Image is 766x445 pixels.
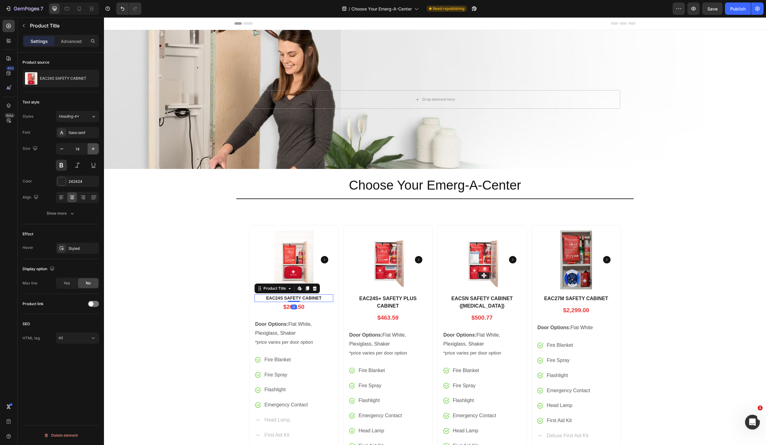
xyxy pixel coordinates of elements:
button: Carousel Next Arrow [405,239,412,246]
button: Carousel Next Arrow [499,239,507,246]
button: Heading 4* [56,111,99,122]
div: SEO [23,321,30,327]
img: product feature img [25,72,37,85]
p: Head Lamp [255,409,311,418]
iframe: Design area [104,17,766,445]
button: H1 [56,333,99,344]
div: 242424 [68,179,97,184]
button: Carousel Next Arrow [311,239,318,246]
p: Flat White, Plexiglass, Shaker [245,313,323,340]
p: First Aid Kit [255,424,311,433]
span: / [349,6,350,12]
button: 7 [2,2,46,15]
span: 1 [758,405,763,410]
h1: EAC24S+ SAFETY PLUS CABINET [245,277,323,293]
p: Fire Spray [255,364,311,373]
p: Fire Blanket [443,324,499,333]
button: Save [702,2,723,15]
p: Flashlight [160,368,217,377]
p: Emergency Contact [255,394,311,403]
p: Flashlight [255,379,311,388]
p: Fire Spray [443,339,499,348]
button: Show more [23,208,99,219]
div: 0 [187,287,193,292]
div: Drop element here [318,80,351,85]
div: Delete element [44,432,78,439]
div: Styled [68,246,97,251]
p: First Aid Kit [160,414,217,422]
p: Head Lamp [160,398,217,407]
div: Text style [23,99,39,105]
span: Choose Your Emerg-A-Center [351,6,412,12]
span: No [86,280,91,286]
p: EAC24S SAFETY CABINET [40,76,86,81]
h1: EAC27M SAFETY CABINET [433,277,511,286]
div: Product Title [158,268,183,274]
p: Emergency Contact [160,383,217,392]
p: First Aid Kit [443,399,499,408]
p: Fire Blanket [255,349,311,358]
div: HTML tag [23,335,40,341]
p: Fire Blanket [349,349,412,358]
button: Publish [725,2,751,15]
p: Fire Spray [160,353,217,362]
div: Size [23,145,39,153]
p: Head Lamp [349,409,412,418]
div: Font [23,130,30,135]
span: Yes [64,280,70,286]
strong: Door Options: [245,315,279,320]
p: Emergency Contact [349,394,412,403]
div: Max line [23,280,37,286]
span: *price varies per door option [151,322,209,327]
div: Align [23,193,40,202]
button: Delete element [23,430,99,440]
span: Heading 4* [59,114,79,119]
strong: Door Options: [339,315,373,320]
strong: Door Options: [433,308,467,313]
div: Undo/Redo [116,2,141,15]
p: Flat White, Plexiglass, Shaker [339,313,417,340]
p: Fire Spray [349,364,412,373]
div: Beta [5,113,15,118]
div: Hover [23,245,33,250]
span: *price varies per door option [245,333,303,338]
button: Carousel Next Arrow [217,239,224,246]
div: Product source [23,60,49,65]
span: H1 [59,336,63,340]
h1: EAC24S SAFETY CABINET [151,277,229,285]
span: *price varies per door option [339,333,397,338]
p: Flat White [433,306,511,315]
div: Styles [23,114,33,119]
p: Head Lamp [443,384,499,393]
h1: EACSN SAFETY CABINET ([MEDICAL_DATA]) [339,277,417,293]
p: Advanced [61,38,82,44]
div: $463.59 [273,296,295,306]
p: Flashlight [443,354,499,363]
div: Publish [730,6,746,12]
p: Fire Blanket [160,338,217,347]
div: $269.50 [179,285,201,295]
span: Save [707,6,718,11]
strong: Door Options: [151,304,184,309]
div: Product link [23,301,43,307]
p: Settings [31,38,48,44]
div: Display option [23,265,56,273]
span: Need republishing [433,6,464,11]
div: Show more [47,210,75,216]
iframe: Intercom live chat [745,415,760,430]
div: Color [23,178,32,184]
div: $2,299.00 [458,288,486,298]
p: First Aid Kit [349,424,412,433]
p: 7 [40,5,43,12]
p: Flat White, Plexiglass, Shaker [151,303,229,329]
div: $500.77 [367,296,389,306]
p: Emergency Contact [443,369,499,378]
p: Product Title [30,22,97,29]
p: Flashlight [349,379,412,388]
div: Effect [23,231,33,237]
div: 450 [6,66,15,71]
p: Deluxe First Aid Kit [443,414,499,423]
div: Sans-serif [68,130,97,136]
